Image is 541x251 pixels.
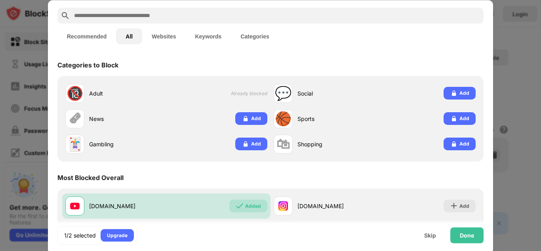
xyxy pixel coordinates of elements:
button: All [116,28,142,44]
div: 💬 [275,85,291,102]
div: Added [245,202,261,210]
span: Already blocked [231,90,267,96]
img: favicons [70,201,80,211]
div: Adult [89,89,166,98]
div: Shopping [297,140,375,148]
div: Upgrade [107,231,128,239]
div: Gambling [89,140,166,148]
div: Add [459,202,469,210]
button: Websites [142,28,185,44]
img: favicons [278,201,288,211]
div: Add [459,89,469,97]
div: News [89,115,166,123]
button: Keywords [185,28,231,44]
div: 🔞 [67,85,83,102]
button: Categories [231,28,278,44]
div: Add [251,115,261,123]
button: Recommended [57,28,116,44]
div: 🏀 [275,111,291,127]
div: 🗞 [68,111,82,127]
div: Most Blocked Overall [57,173,124,181]
div: Sports [297,115,375,123]
div: Categories to Block [57,61,118,69]
div: Done [460,232,474,238]
div: [DOMAIN_NAME] [297,202,375,210]
div: [DOMAIN_NAME] [89,202,166,210]
div: Social [297,89,375,98]
div: Skip [424,232,436,238]
div: 🛍 [276,136,290,152]
div: Add [459,115,469,123]
div: 1/2 selected [64,231,96,239]
img: search.svg [61,11,70,20]
div: Add [459,140,469,148]
div: 🃏 [67,136,83,152]
div: Add [251,140,261,148]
